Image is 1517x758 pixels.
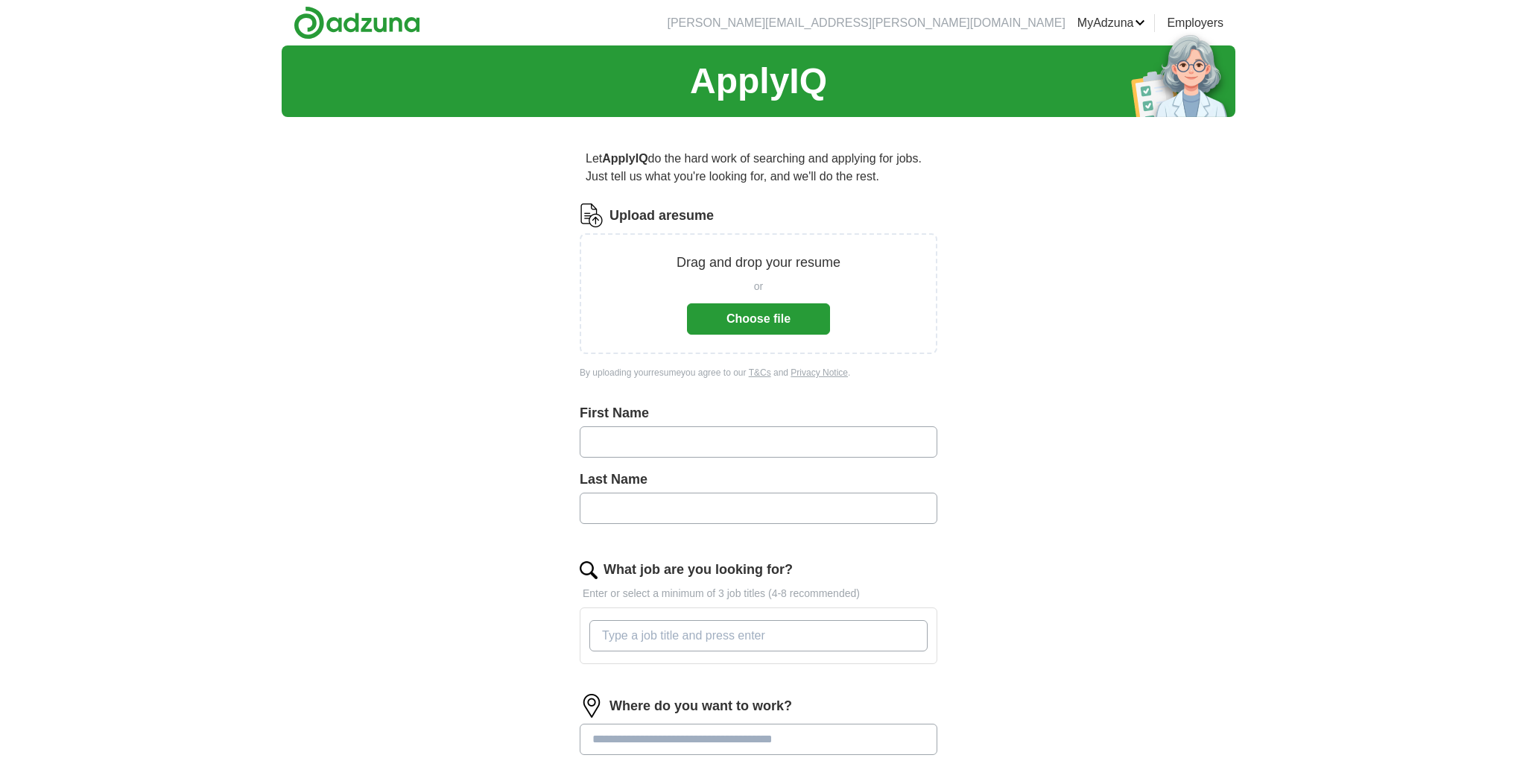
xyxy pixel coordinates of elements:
p: Drag and drop your resume [677,253,840,273]
img: Adzuna logo [294,6,420,40]
button: Choose file [687,303,830,335]
span: or [754,279,763,294]
label: Upload a resume [609,206,714,226]
p: Enter or select a minimum of 3 job titles (4-8 recommended) [580,586,937,601]
div: By uploading your resume you agree to our and . [580,366,937,379]
img: search.png [580,561,598,579]
label: Where do you want to work? [609,696,792,716]
a: MyAdzuna [1077,14,1146,32]
label: Last Name [580,470,937,490]
a: Privacy Notice [791,367,848,378]
label: First Name [580,403,937,423]
label: What job are you looking for? [604,560,793,580]
a: Employers [1167,14,1223,32]
p: Let do the hard work of searching and applying for jobs. Just tell us what you're looking for, an... [580,144,937,192]
strong: ApplyIQ [602,152,647,165]
a: T&Cs [749,367,771,378]
img: CV Icon [580,203,604,227]
input: Type a job title and press enter [589,620,928,651]
img: location.png [580,694,604,718]
li: [PERSON_NAME][EMAIL_ADDRESS][PERSON_NAME][DOMAIN_NAME] [667,14,1065,32]
h1: ApplyIQ [690,54,827,108]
